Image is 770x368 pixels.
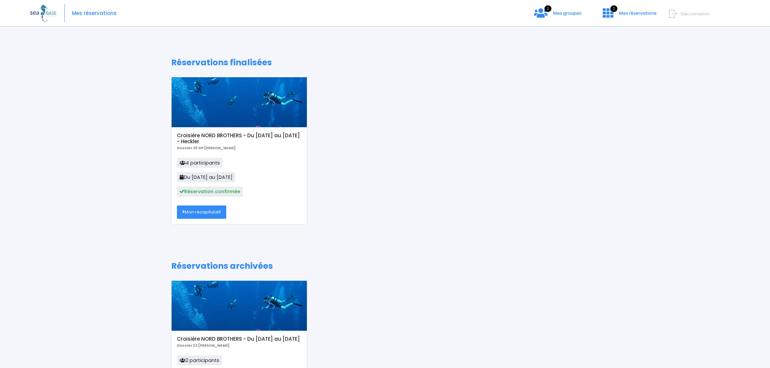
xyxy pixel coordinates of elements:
[177,343,230,348] b: Dossier 22 [PERSON_NAME]
[171,58,599,68] h1: Réservations finalisées
[681,11,710,17] span: Déconnexion
[177,146,236,151] b: Dossier 25 GP [PERSON_NAME]
[177,336,301,342] h5: Croisière NORD BROTHERS - Du [DATE] au [DATE]
[619,10,656,16] span: Mes réservations
[171,261,599,271] h1: Réservations archivées
[544,5,551,12] span: 2
[177,133,301,145] h5: Croisière NORD BROTHERS - Du [DATE] au [DATE] - Heckler
[177,355,222,365] span: 2 participants
[529,12,587,19] a: 2 Mes groupes
[177,172,235,182] span: Du [DATE] au [DATE]
[610,5,617,12] span: 2
[177,205,226,219] a: Mon récapitulatif
[597,12,660,19] a: 2 Mes réservations
[177,158,223,168] span: 4 participants
[553,10,581,16] span: Mes groupes
[177,186,243,196] span: Réservation confirmée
